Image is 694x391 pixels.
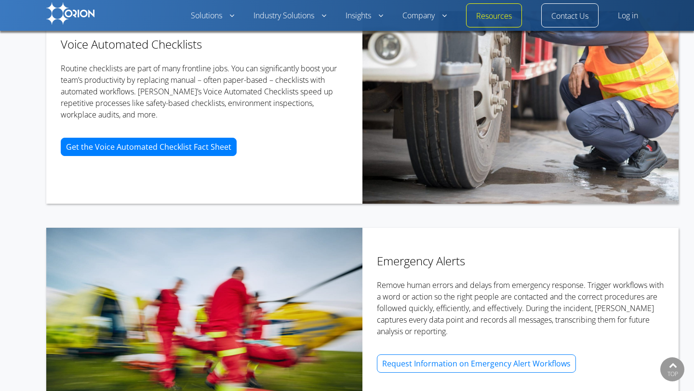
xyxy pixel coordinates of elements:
[346,10,383,22] a: Insights
[551,11,588,22] a: Contact Us
[382,360,571,367] span: Request Information on Emergency Alert Workflows
[61,37,348,51] h3: Voice Automated Checklists
[377,254,664,268] h3: Emergency Alerts
[362,11,679,204] img: worker preforming a pre-trip inspection on a truck
[191,10,234,22] a: Solutions
[377,279,664,337] p: Remove human errors and delays from emergency response. Trigger workflows with a word or action s...
[476,11,512,22] a: Resources
[61,63,348,120] p: Routine checklists are part of many frontline jobs. You can significantly boost your team’s produ...
[66,143,231,151] span: Get the Voice Automated Checklist Fact Sheet
[618,10,638,22] a: Log in
[646,345,694,391] iframe: Chat Widget
[377,354,576,373] a: Request Information on Emergency Alert Workflows
[61,138,237,156] a: Get the Voice Automated Checklist Fact Sheet
[254,10,326,22] a: Industry Solutions
[46,2,94,25] img: Orion
[402,10,447,22] a: Company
